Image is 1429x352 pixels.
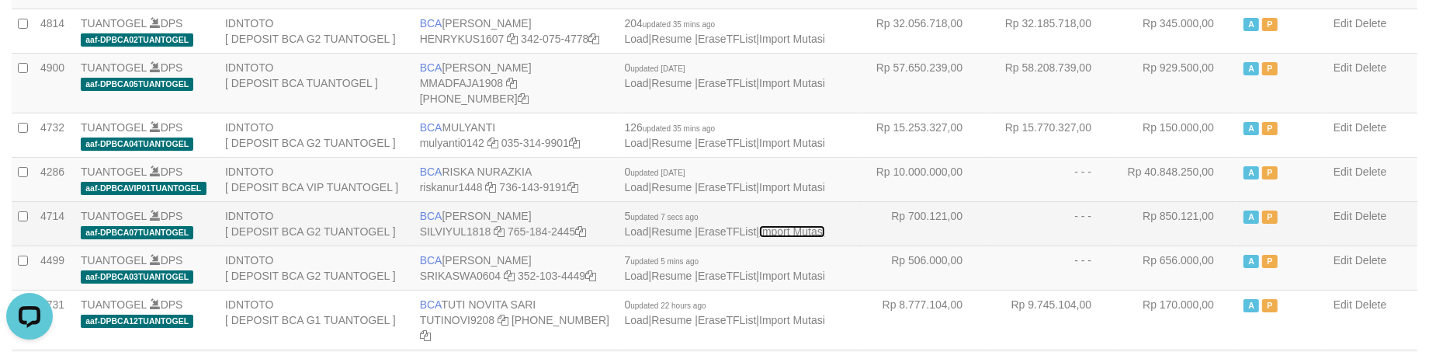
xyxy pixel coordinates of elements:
[1115,157,1237,201] td: Rp 40.848.250,00
[1334,61,1352,74] a: Edit
[81,210,147,222] a: TUANTOGEL
[1243,122,1259,135] span: Active
[81,270,193,284] span: aaf-DPBCA03TUANTOGEL
[1355,121,1386,134] a: Delete
[625,17,825,45] span: | | |
[75,290,219,350] td: DPS
[1262,122,1278,135] span: Paused
[1355,210,1386,222] a: Delete
[986,157,1115,201] td: - - -
[643,20,715,29] span: updated 35 mins ago
[75,9,219,53] td: DPS
[759,77,825,89] a: Import Mutasi
[219,157,414,201] td: IDNTOTO [ DEPOSIT BCA VIP TUANTOGEL ]
[6,6,53,53] button: Open LiveChat chat widget
[986,201,1115,246] td: - - -
[81,17,147,30] a: TUANTOGEL
[1243,166,1259,179] span: Active
[414,201,619,246] td: [PERSON_NAME] 765-184-2445
[1355,61,1386,74] a: Delete
[34,53,75,113] td: 4900
[414,113,619,157] td: MULYANTI 035-314-9901
[1334,121,1352,134] a: Edit
[651,314,692,326] a: Resume
[857,290,986,350] td: Rp 8.777.104,00
[1115,9,1237,53] td: Rp 345.000,00
[420,329,431,342] a: Copy 5665095298 to clipboard
[75,157,219,201] td: DPS
[1334,166,1352,178] a: Edit
[420,270,501,282] a: SRIKASWA0604
[1334,210,1352,222] a: Edit
[420,314,494,326] a: TUTINOVI9208
[569,137,580,149] a: Copy 0353149901 to clipboard
[1115,290,1237,350] td: Rp 170.000,00
[857,201,986,246] td: Rp 700.121,00
[34,113,75,157] td: 4732
[518,92,529,105] a: Copy 4062282031 to clipboard
[81,182,206,195] span: aaf-DPBCAVIP01TUANTOGEL
[986,9,1115,53] td: Rp 32.185.718,00
[81,226,193,239] span: aaf-DPBCA07TUANTOGEL
[1115,53,1237,113] td: Rp 929.500,00
[414,290,619,350] td: TUTI NOVITA SARI [PHONE_NUMBER]
[698,33,756,45] a: EraseTFList
[420,121,442,134] span: BCA
[34,157,75,201] td: 4286
[420,181,483,193] a: riskanur1448
[1262,255,1278,268] span: Paused
[420,61,442,74] span: BCA
[1115,113,1237,157] td: Rp 150.000,00
[651,137,692,149] a: Resume
[34,201,75,246] td: 4714
[1243,299,1259,312] span: Active
[1262,166,1278,179] span: Paused
[630,213,698,221] span: updated 7 secs ago
[630,301,706,310] span: updated 22 hours ago
[643,124,715,133] span: updated 35 mins ago
[759,225,825,238] a: Import Mutasi
[625,17,716,30] span: 204
[625,298,706,311] span: 0
[414,9,619,53] td: [PERSON_NAME] 342-075-4778
[986,290,1115,350] td: Rp 9.745.104,00
[625,137,649,149] a: Load
[625,210,699,222] span: 5
[1355,166,1386,178] a: Delete
[81,138,193,151] span: aaf-DPBCA04TUANTOGEL
[625,210,825,238] span: | | |
[1115,246,1237,290] td: Rp 656.000,00
[625,254,825,282] span: | | |
[504,270,515,282] a: Copy SRIKASWA0604 to clipboard
[630,257,699,266] span: updated 5 mins ago
[698,270,756,282] a: EraseTFList
[1243,255,1259,268] span: Active
[498,314,508,326] a: Copy TUTINOVI9208 to clipboard
[414,53,619,113] td: [PERSON_NAME] [PHONE_NUMBER]
[625,33,649,45] a: Load
[651,270,692,282] a: Resume
[698,181,756,193] a: EraseTFList
[219,201,414,246] td: IDNTOTO [ DEPOSIT BCA G2 TUANTOGEL ]
[219,290,414,350] td: IDNTOTO [ DEPOSIT BCA G1 TUANTOGEL ]
[625,61,685,74] span: 0
[698,137,756,149] a: EraseTFList
[494,225,505,238] a: Copy SILVIYUL1818 to clipboard
[81,315,193,328] span: aaf-DPBCA12TUANTOGEL
[486,181,497,193] a: Copy riskanur1448 to clipboard
[1355,254,1386,267] a: Delete
[487,137,498,149] a: Copy mulyanti0142 to clipboard
[625,166,825,193] span: | | |
[1334,298,1352,311] a: Edit
[75,113,219,157] td: DPS
[1262,299,1278,312] span: Paused
[698,225,756,238] a: EraseTFList
[651,77,692,89] a: Resume
[1243,211,1259,224] span: Active
[420,33,505,45] a: HENRYKUS1607
[506,77,517,89] a: Copy MMADFAJA1908 to clipboard
[759,137,825,149] a: Import Mutasi
[420,254,442,267] span: BCA
[1262,62,1278,75] span: Paused
[759,33,825,45] a: Import Mutasi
